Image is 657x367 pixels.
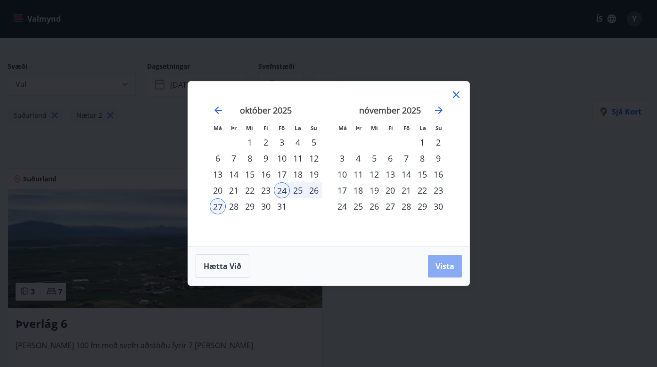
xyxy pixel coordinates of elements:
[258,198,274,214] div: 30
[430,198,446,214] td: Choose sunnudagur, 30. nóvember 2025 as your check-in date. It’s available.
[274,198,290,214] td: Choose föstudagur, 31. október 2025 as your check-in date. It’s available.
[290,166,306,182] div: 18
[398,166,414,182] div: 14
[226,150,242,166] div: 7
[290,150,306,166] div: 11
[430,134,446,150] div: 2
[210,166,226,182] td: Choose mánudagur, 13. október 2025 as your check-in date. It’s available.
[306,182,322,198] div: 26
[242,198,258,214] div: 29
[403,124,410,131] small: Fö
[295,124,301,131] small: La
[242,166,258,182] td: Choose miðvikudagur, 15. október 2025 as your check-in date. It’s available.
[366,198,382,214] div: 26
[388,124,393,131] small: Fi
[414,150,430,166] td: Choose laugardagur, 8. nóvember 2025 as your check-in date. It’s available.
[258,166,274,182] td: Choose fimmtudagur, 16. október 2025 as your check-in date. It’s available.
[366,182,382,198] div: 19
[366,150,382,166] td: Choose miðvikudagur, 5. nóvember 2025 as your check-in date. It’s available.
[435,124,442,131] small: Su
[350,182,366,198] div: 18
[274,134,290,150] div: 3
[226,198,242,214] td: Choose þriðjudagur, 28. október 2025 as your check-in date. It’s available.
[290,134,306,150] td: Choose laugardagur, 4. október 2025 as your check-in date. It’s available.
[338,124,347,131] small: Má
[242,134,258,150] td: Choose miðvikudagur, 1. október 2025 as your check-in date. It’s available.
[274,182,290,198] td: Selected as start date. föstudagur, 24. október 2025
[290,182,306,198] div: 25
[226,182,242,198] div: 21
[334,198,350,214] td: Choose mánudagur, 24. nóvember 2025 as your check-in date. It’s available.
[366,182,382,198] td: Choose miðvikudagur, 19. nóvember 2025 as your check-in date. It’s available.
[258,150,274,166] td: Choose fimmtudagur, 9. október 2025 as your check-in date. It’s available.
[414,182,430,198] div: 22
[428,255,462,277] button: Vista
[290,150,306,166] td: Choose laugardagur, 11. október 2025 as your check-in date. It’s available.
[430,134,446,150] td: Choose sunnudagur, 2. nóvember 2025 as your check-in date. It’s available.
[430,150,446,166] div: 9
[306,182,322,198] td: Selected. sunnudagur, 26. október 2025
[274,134,290,150] td: Choose föstudagur, 3. október 2025 as your check-in date. It’s available.
[350,182,366,198] td: Choose þriðjudagur, 18. nóvember 2025 as your check-in date. It’s available.
[356,124,361,131] small: Þr
[398,198,414,214] td: Choose föstudagur, 28. nóvember 2025 as your check-in date. It’s available.
[398,198,414,214] div: 28
[240,105,292,116] strong: október 2025
[210,166,226,182] div: 13
[382,198,398,214] div: 27
[398,166,414,182] td: Choose föstudagur, 14. nóvember 2025 as your check-in date. It’s available.
[414,166,430,182] td: Choose laugardagur, 15. nóvember 2025 as your check-in date. It’s available.
[366,150,382,166] div: 5
[334,166,350,182] td: Choose mánudagur, 10. nóvember 2025 as your check-in date. It’s available.
[398,150,414,166] div: 7
[366,198,382,214] td: Choose miðvikudagur, 26. nóvember 2025 as your check-in date. It’s available.
[242,198,258,214] td: Choose miðvikudagur, 29. október 2025 as your check-in date. It’s available.
[213,105,224,116] div: Move backward to switch to the previous month.
[334,182,350,198] div: 17
[306,134,322,150] td: Choose sunnudagur, 5. október 2025 as your check-in date. It’s available.
[242,166,258,182] div: 15
[199,93,458,235] div: Calendar
[334,198,350,214] div: 24
[414,166,430,182] div: 15
[359,105,421,116] strong: nóvember 2025
[242,150,258,166] td: Choose miðvikudagur, 8. október 2025 as your check-in date. It’s available.
[263,124,268,131] small: Fi
[430,182,446,198] td: Choose sunnudagur, 23. nóvember 2025 as your check-in date. It’s available.
[382,182,398,198] div: 20
[414,134,430,150] div: 1
[430,182,446,198] div: 23
[226,198,242,214] div: 28
[350,166,366,182] div: 11
[366,166,382,182] div: 12
[242,134,258,150] div: 1
[398,182,414,198] div: 21
[258,134,274,150] td: Choose fimmtudagur, 2. október 2025 as your check-in date. It’s available.
[398,150,414,166] td: Choose föstudagur, 7. nóvember 2025 as your check-in date. It’s available.
[382,150,398,166] td: Choose fimmtudagur, 6. nóvember 2025 as your check-in date. It’s available.
[210,182,226,198] td: Choose mánudagur, 20. október 2025 as your check-in date. It’s available.
[334,150,350,166] td: Choose mánudagur, 3. nóvember 2025 as your check-in date. It’s available.
[350,150,366,166] div: 4
[290,182,306,198] td: Selected. laugardagur, 25. október 2025
[226,182,242,198] td: Choose þriðjudagur, 21. október 2025 as your check-in date. It’s available.
[210,182,226,198] div: 20
[311,124,317,131] small: Su
[306,134,322,150] div: 5
[350,166,366,182] td: Choose þriðjudagur, 11. nóvember 2025 as your check-in date. It’s available.
[210,198,226,214] div: 27
[334,182,350,198] td: Choose mánudagur, 17. nóvember 2025 as your check-in date. It’s available.
[382,166,398,182] div: 13
[430,166,446,182] div: 16
[226,166,242,182] div: 14
[382,166,398,182] td: Choose fimmtudagur, 13. nóvember 2025 as your check-in date. It’s available.
[306,150,322,166] td: Choose sunnudagur, 12. október 2025 as your check-in date. It’s available.
[306,166,322,182] div: 19
[242,182,258,198] div: 22
[274,198,290,214] div: 31
[371,124,378,131] small: Mi
[430,166,446,182] td: Choose sunnudagur, 16. nóvember 2025 as your check-in date. It’s available.
[306,166,322,182] td: Choose sunnudagur, 19. október 2025 as your check-in date. It’s available.
[382,198,398,214] td: Choose fimmtudagur, 27. nóvember 2025 as your check-in date. It’s available.
[414,198,430,214] td: Choose laugardagur, 29. nóvember 2025 as your check-in date. It’s available.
